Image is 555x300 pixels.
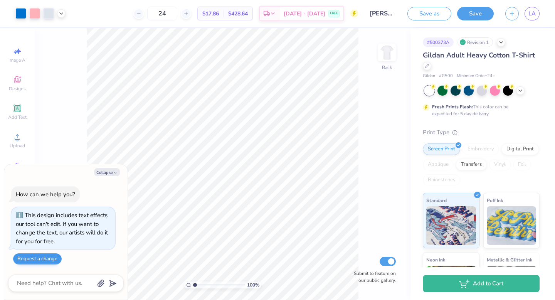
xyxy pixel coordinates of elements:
[423,143,460,155] div: Screen Print
[457,7,494,20] button: Save
[432,104,473,110] strong: Fresh Prints Flash:
[456,159,487,170] div: Transfers
[501,143,539,155] div: Digital Print
[8,57,27,63] span: Image AI
[525,7,540,20] a: LA
[423,174,460,186] div: Rhinestones
[202,10,219,18] span: $17.86
[432,103,527,117] div: This color can be expedited for 5 day delivery.
[330,11,338,16] span: FREE
[487,206,536,245] img: Puff Ink
[423,159,454,170] div: Applique
[426,206,476,245] img: Standard
[457,37,493,47] div: Revision 1
[16,211,108,245] div: This design includes text effects our tool can't edit. If you want to change the text, our artist...
[284,10,325,18] span: [DATE] - [DATE]
[439,73,453,79] span: # G500
[94,168,120,176] button: Collapse
[423,51,535,60] span: Gildan Adult Heavy Cotton T-Shirt
[10,143,25,149] span: Upload
[489,159,511,170] div: Vinyl
[513,159,531,170] div: Foil
[426,196,447,204] span: Standard
[487,196,503,204] span: Puff Ink
[528,9,536,18] span: LA
[462,143,499,155] div: Embroidery
[247,281,259,288] span: 100 %
[423,37,454,47] div: # 500373A
[147,7,177,20] input: – –
[350,270,396,284] label: Submit to feature on our public gallery.
[487,256,532,264] span: Metallic & Glitter Ink
[423,73,435,79] span: Gildan
[382,64,392,71] div: Back
[457,73,495,79] span: Minimum Order: 24 +
[423,128,540,137] div: Print Type
[426,256,445,264] span: Neon Ink
[8,114,27,120] span: Add Text
[364,6,402,21] input: Untitled Design
[423,275,540,292] button: Add to Cart
[9,86,26,92] span: Designs
[13,253,62,265] button: Request a change
[16,190,75,198] div: How can we help you?
[379,45,395,60] img: Back
[407,7,451,20] button: Save as
[228,10,248,18] span: $428.64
